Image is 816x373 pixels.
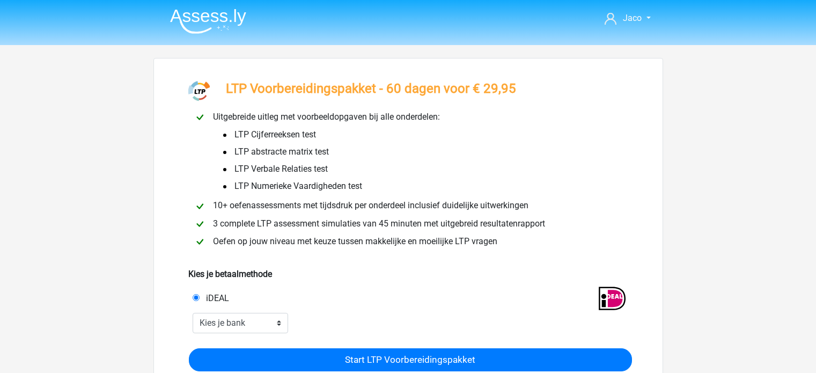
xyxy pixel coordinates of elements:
[193,111,207,124] img: checkmark
[623,13,642,23] span: Jaco
[193,200,207,213] img: checkmark
[193,235,207,248] img: checkmark
[188,80,210,102] img: ltp.png
[193,217,207,231] img: checkmark
[222,145,329,158] span: LTP abstracte matrix test
[222,128,316,141] span: LTP Cijferreeksen test
[600,12,655,25] a: Jaco
[189,348,632,371] input: Start LTP Voorbereidingspakket
[226,81,516,97] h3: LTP Voorbereidingspakket - 60 dagen voor € 29,95
[222,180,362,193] span: LTP Numerieke Vaardigheden test
[209,112,444,122] span: Uitgebreide uitleg met voorbeeldopgaven bij alle onderdelen:
[188,269,272,279] b: Kies je betaalmethode
[209,200,533,210] span: 10+ oefenassessments met tijdsdruk per onderdeel inclusief duidelijke uitwerkingen
[209,218,549,229] span: 3 complete LTP assessment simulaties van 45 minuten met uitgebreid resultatenrapport
[202,293,229,303] span: iDEAL
[170,9,246,34] img: Assessly
[209,236,502,246] span: Oefen op jouw niveau met keuze tussen makkelijke en moeilijke LTP vragen
[222,163,328,175] span: LTP Verbale Relaties test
